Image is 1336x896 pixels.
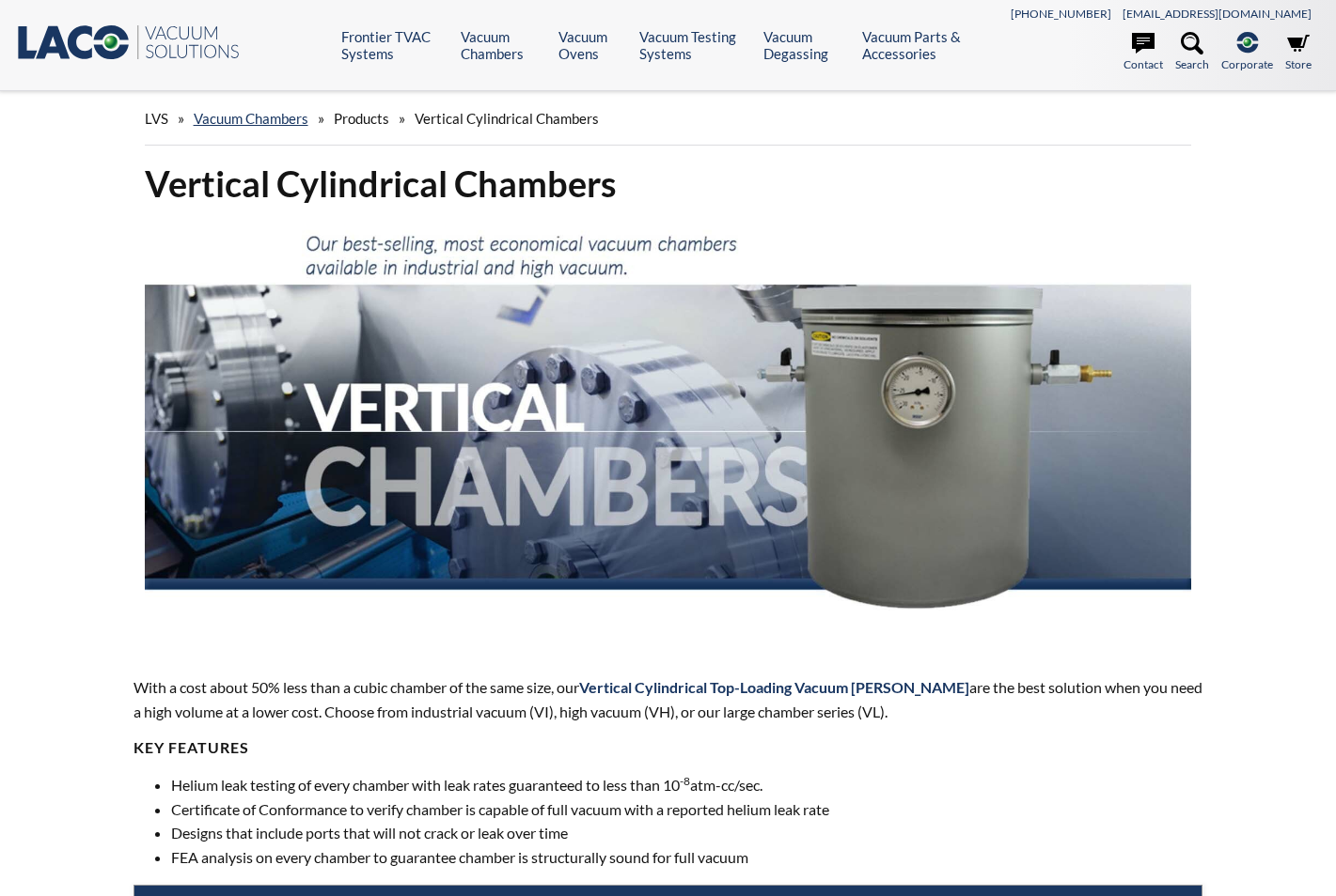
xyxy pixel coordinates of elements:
li: Designs that include ports that will not crack or leak over time [171,821,1203,845]
sup: -8 [680,774,690,788]
p: With a cost about 50% less than a cubic chamber of the same size, our are the best solution when ... [134,675,1203,723]
li: Helium leak testing of every chamber with leak rates guaranteed to less than 10 atm-cc/sec. [171,773,1203,797]
li: Certificate of Conformance to verify chamber is capable of full vacuum with a reported helium lea... [171,797,1203,822]
a: Frontier TVAC Systems [341,28,447,62]
a: [PHONE_NUMBER] [1011,7,1111,21]
a: Vacuum Chambers [461,28,544,62]
a: [EMAIL_ADDRESS][DOMAIN_NAME] [1123,7,1312,21]
a: Vacuum Ovens [558,28,625,62]
a: Vacuum Parts & Accessories [862,28,990,62]
a: Search [1175,32,1209,73]
span: Products [334,110,389,127]
span: Vertical Cylindrical Chambers [415,110,599,127]
li: FEA analysis on every chamber to guarantee chamber is structurally sound for full vacuum [171,845,1203,870]
img: Vertical Vacuum Chambers header [145,222,1192,641]
span: LVS [145,110,168,127]
span: Corporate [1221,55,1273,73]
a: Contact [1124,32,1163,73]
a: Vacuum Degassing [763,28,848,62]
a: Vacuum Chambers [194,110,308,127]
a: Store [1285,32,1312,73]
h4: KEY FEATURES [134,738,1203,758]
span: Vertical Cylindrical Top-Loading Vacuum [PERSON_NAME] [579,678,969,696]
div: » » » [145,92,1192,146]
h1: Vertical Cylindrical Chambers [145,161,1192,207]
a: Vacuum Testing Systems [639,28,750,62]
